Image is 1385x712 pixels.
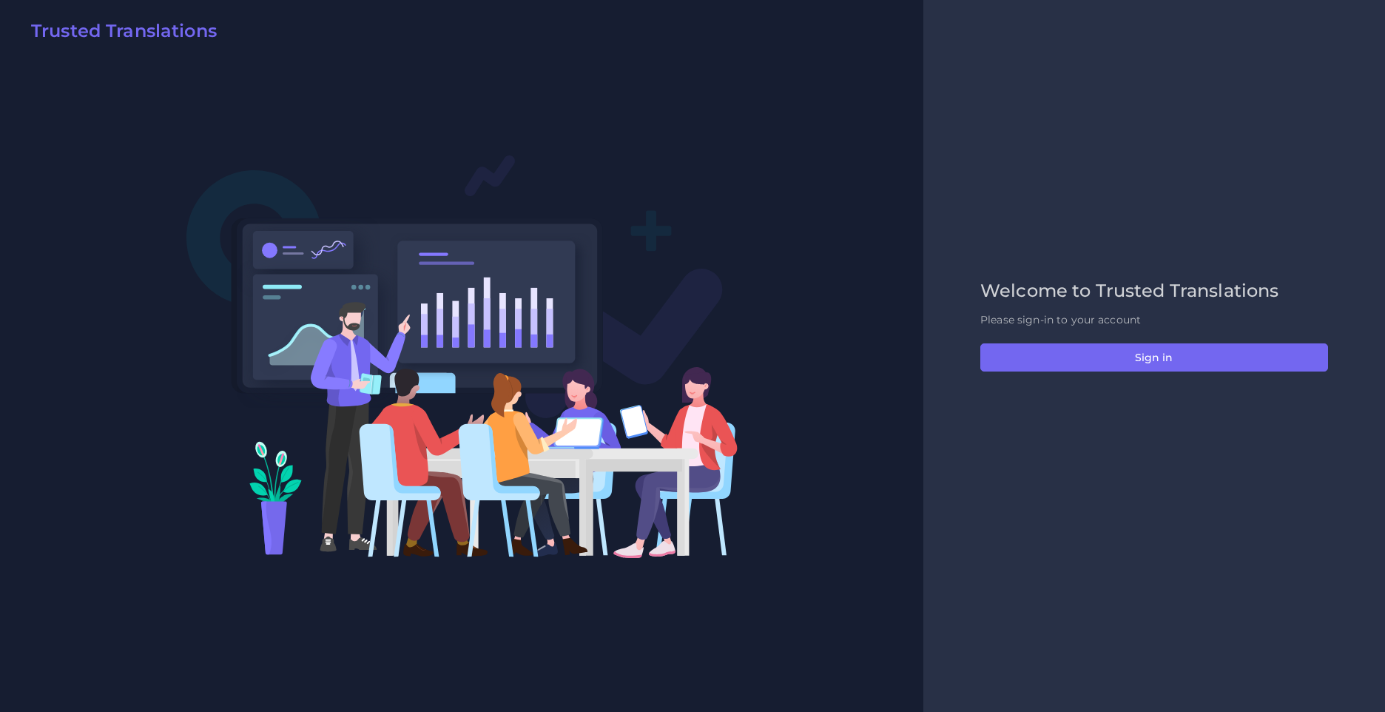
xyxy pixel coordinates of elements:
a: Trusted Translations [21,21,217,47]
button: Sign in [980,343,1328,372]
p: Please sign-in to your account [980,312,1328,328]
img: Login V2 [186,154,738,559]
h2: Trusted Translations [31,21,217,42]
h2: Welcome to Trusted Translations [980,281,1328,302]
